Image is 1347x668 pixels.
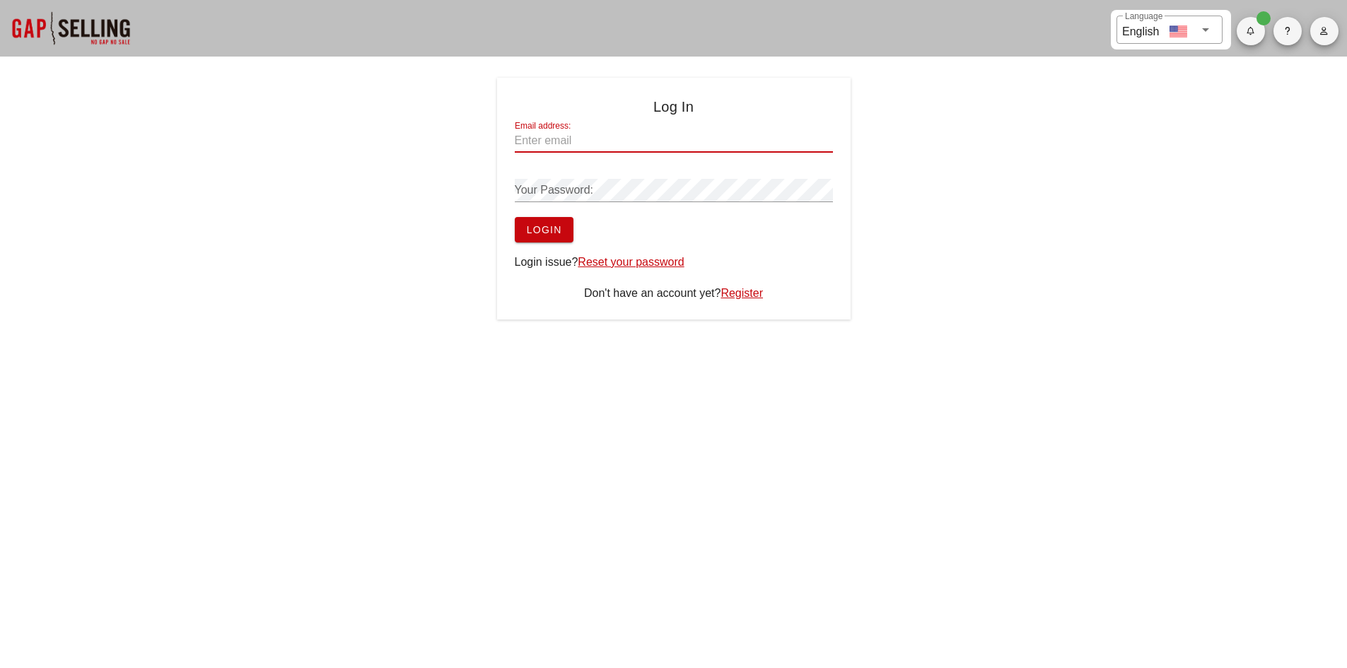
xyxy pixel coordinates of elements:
[515,254,833,271] div: Login issue?
[515,129,833,152] input: Enter email
[578,256,684,268] a: Reset your password
[526,224,562,235] span: Login
[1125,11,1162,22] label: Language
[515,95,833,118] h4: Log In
[721,287,763,299] a: Register
[515,121,571,131] label: Email address:
[515,217,573,242] button: Login
[515,285,833,302] div: Don't have an account yet?
[1256,11,1271,25] span: Badge
[1116,16,1223,44] div: LanguageEnglish
[1122,20,1159,40] div: English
